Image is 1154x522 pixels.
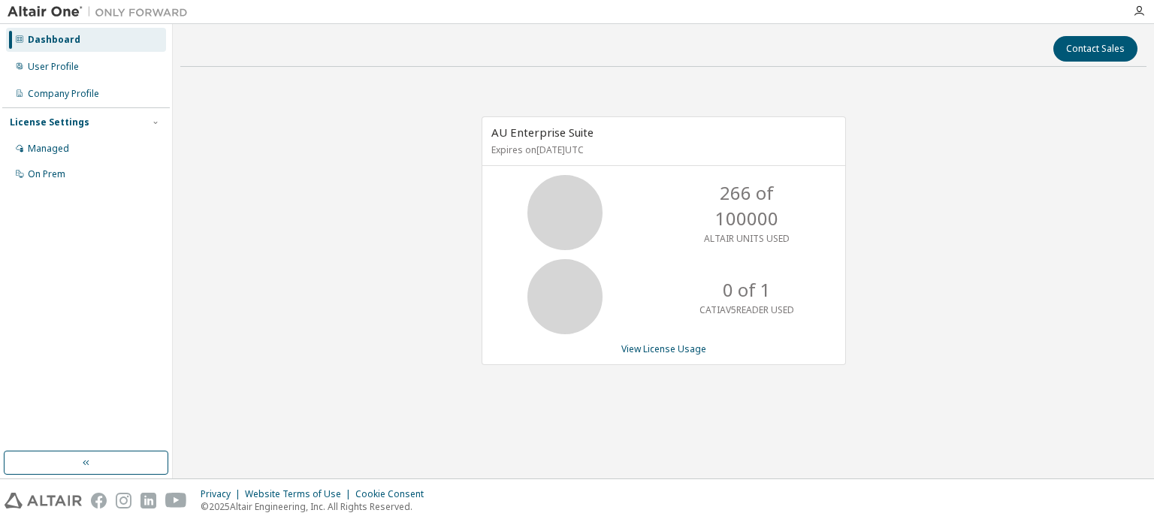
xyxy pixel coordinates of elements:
div: Company Profile [28,88,99,100]
button: Contact Sales [1053,36,1137,62]
img: instagram.svg [116,493,131,508]
img: Altair One [8,5,195,20]
img: youtube.svg [165,493,187,508]
p: 266 of 100000 [687,180,807,232]
p: © 2025 Altair Engineering, Inc. All Rights Reserved. [201,500,433,513]
div: On Prem [28,168,65,180]
p: ALTAIR UNITS USED [704,232,790,245]
div: License Settings [10,116,89,128]
div: Privacy [201,488,245,500]
div: Dashboard [28,34,80,46]
img: facebook.svg [91,493,107,508]
a: View License Usage [621,342,706,355]
img: linkedin.svg [140,493,156,508]
div: User Profile [28,61,79,73]
span: AU Enterprise Suite [491,125,594,140]
p: CATIAV5READER USED [699,303,794,316]
p: 0 of 1 [723,277,771,303]
div: Managed [28,143,69,155]
p: Expires on [DATE] UTC [491,143,832,156]
img: altair_logo.svg [5,493,82,508]
div: Cookie Consent [355,488,433,500]
div: Website Terms of Use [245,488,355,500]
